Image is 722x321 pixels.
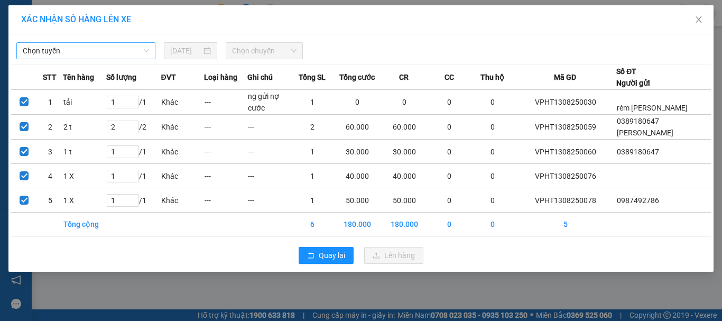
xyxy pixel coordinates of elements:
td: 0 [334,90,381,115]
td: 0 [471,140,514,164]
span: Loại hàng [204,71,237,83]
span: close [695,15,703,24]
td: 1 t [63,140,106,164]
td: --- [247,188,291,213]
td: 40.000 [334,164,381,188]
td: 1 [37,90,63,115]
td: VPHT1308250030 [514,90,616,115]
td: tải [63,90,106,115]
button: Close [684,5,714,35]
td: 6 [291,213,334,236]
input: 13/08/2025 [170,45,201,57]
td: 50.000 [334,188,381,213]
button: rollbackQuay lại [299,247,354,264]
span: rèm [PERSON_NAME] [617,104,688,112]
td: Khác [161,115,204,140]
span: 0389180647 [617,117,659,125]
td: Khác [161,188,204,213]
span: STT [43,71,57,83]
td: 0 [471,213,514,236]
span: Quay lại [319,250,345,261]
td: 2 [291,115,334,140]
span: Tổng SL [299,71,326,83]
span: Ghi chú [247,71,273,83]
td: 180.000 [334,213,381,236]
td: --- [247,115,291,140]
span: [PERSON_NAME] [617,129,673,137]
td: Khác [161,164,204,188]
td: --- [247,164,291,188]
td: 50.000 [381,188,428,213]
td: 0 [428,140,471,164]
td: Khác [161,140,204,164]
td: 180.000 [381,213,428,236]
td: VPHT1308250059 [514,115,616,140]
span: Chọn chuyến [232,43,297,59]
td: / 1 [106,164,161,188]
td: 30.000 [381,140,428,164]
span: 0389180647 [617,148,659,156]
td: / 1 [106,90,161,115]
span: Tổng cước [339,71,375,83]
td: / 1 [106,188,161,213]
td: VPHT1308250076 [514,164,616,188]
td: 60.000 [334,115,381,140]
td: VPHT1308250078 [514,188,616,213]
td: 0 [471,90,514,115]
span: Chọn tuyến [23,43,149,59]
td: 5 [37,188,63,213]
td: 0 [428,164,471,188]
td: 0 [428,90,471,115]
td: 5 [514,213,616,236]
td: 0 [428,115,471,140]
span: rollback [307,252,314,260]
td: --- [204,115,247,140]
span: CR [399,71,409,83]
span: Mã GD [554,71,576,83]
td: ng gửi nợ cước [247,90,291,115]
span: ĐVT [161,71,175,83]
span: Thu hộ [480,71,504,83]
td: 0 [471,188,514,213]
span: 0987492786 [617,196,659,205]
td: 4 [37,164,63,188]
span: Tên hàng [63,71,94,83]
td: 1 [291,90,334,115]
td: VPHT1308250060 [514,140,616,164]
td: 0 [428,213,471,236]
td: 0 [381,90,428,115]
td: 30.000 [334,140,381,164]
td: 1 [291,140,334,164]
td: 3 [37,140,63,164]
td: Khác [161,90,204,115]
td: 1 [291,188,334,213]
td: / 2 [106,115,161,140]
td: 0 [471,115,514,140]
span: XÁC NHẬN SỐ HÀNG LÊN XE [21,14,131,24]
td: 60.000 [381,115,428,140]
button: uploadLên hàng [364,247,423,264]
td: / 1 [106,140,161,164]
td: --- [204,140,247,164]
td: 1 X [63,164,106,188]
td: 2 t [63,115,106,140]
span: Số lượng [106,71,136,83]
td: 1 X [63,188,106,213]
td: 0 [471,164,514,188]
div: Số ĐT Người gửi [616,66,650,89]
td: --- [204,90,247,115]
td: 2 [37,115,63,140]
td: 0 [428,188,471,213]
td: 40.000 [381,164,428,188]
td: Tổng cộng [63,213,106,236]
td: --- [247,140,291,164]
td: --- [204,188,247,213]
td: --- [204,164,247,188]
td: 1 [291,164,334,188]
span: CC [445,71,454,83]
